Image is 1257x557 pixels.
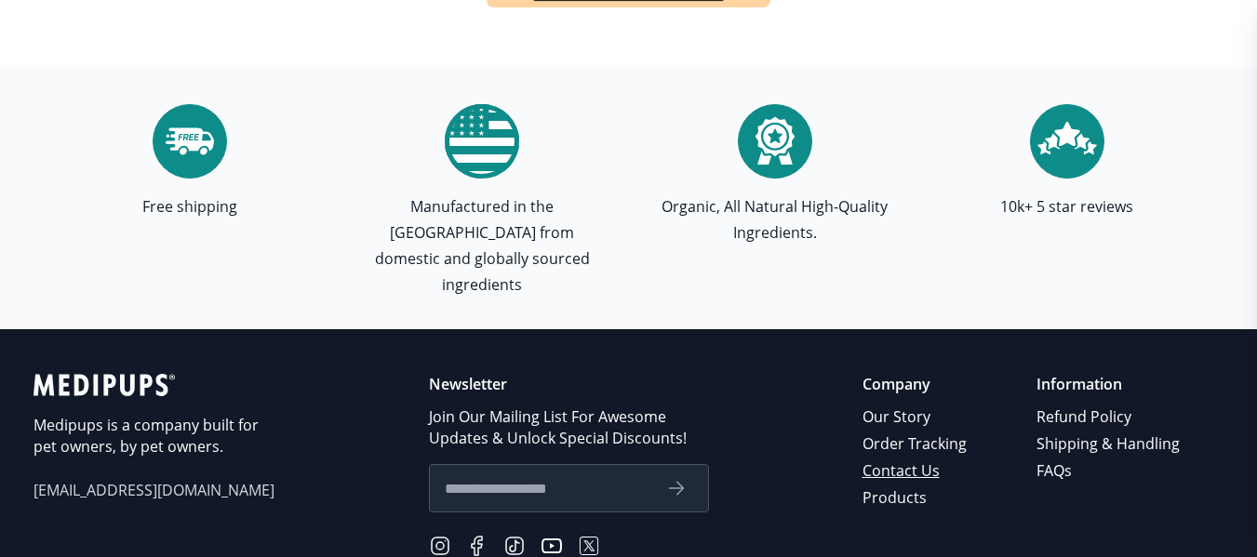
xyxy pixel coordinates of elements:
span: [EMAIL_ADDRESS][DOMAIN_NAME] [33,480,275,501]
p: Manufactured in the [GEOGRAPHIC_DATA] from domestic and globally sourced ingredients [357,193,607,298]
a: Our Story [863,404,969,431]
p: Organic, All Natural High-Quality Ingredients. [650,193,900,245]
p: Newsletter [429,374,709,395]
p: Free shipping [142,193,237,219]
p: Company [863,374,969,395]
p: Medipups is a company built for pet owners, by pet owners. [33,415,275,458]
p: Join Our Mailing List For Awesome Updates & Unlock Special Discounts! [429,406,709,449]
a: Shipping & Handling [1036,431,1183,458]
a: Order Tracking [863,431,969,458]
a: Contact Us [863,458,969,484]
p: 10k+ 5 star reviews [1000,193,1133,219]
a: Refund Policy [1036,404,1183,431]
a: Products [863,484,969,511]
p: Information [1036,374,1183,395]
a: FAQs [1036,458,1183,484]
